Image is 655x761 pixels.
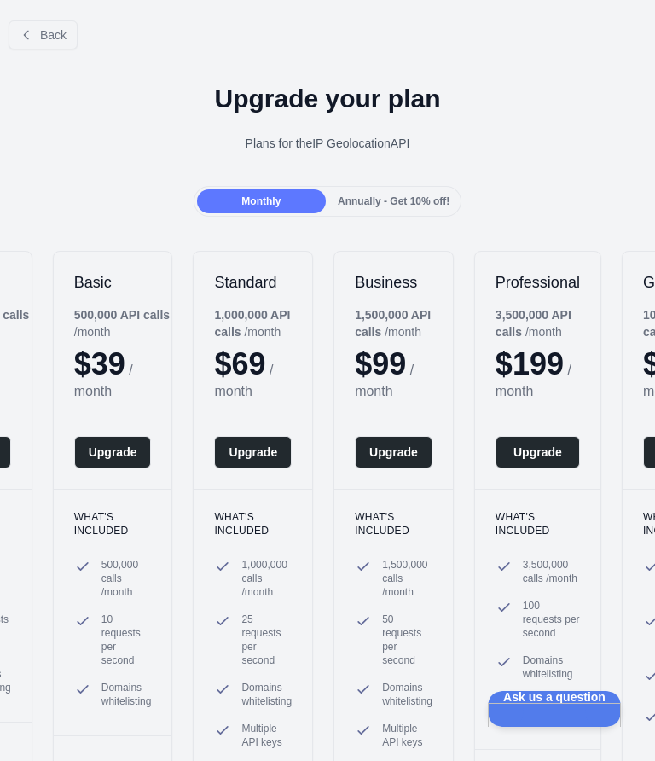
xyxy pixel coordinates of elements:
[523,599,580,640] span: 100 requests per second
[382,681,432,708] span: Domains whitelisting
[523,654,580,681] span: Domains whitelisting
[488,691,621,727] iframe: Help Scout Beacon - Open
[101,681,152,708] span: Domains whitelisting
[241,613,292,667] span: 25 requests per second
[101,613,152,667] span: 10 requests per second
[382,613,432,667] span: 50 requests per second
[241,681,292,708] span: Domains whitelisting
